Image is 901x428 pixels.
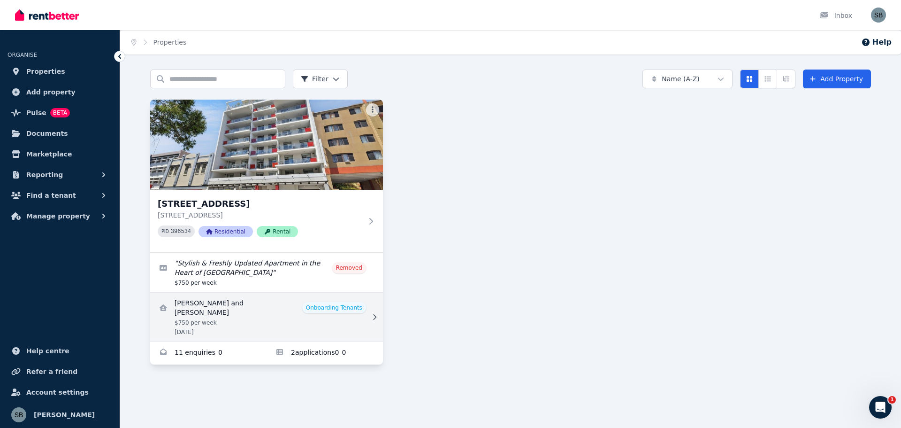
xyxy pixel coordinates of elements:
img: Sam Berrell [871,8,886,23]
button: Manage property [8,207,112,226]
a: Properties [153,39,187,46]
a: Refer a friend [8,362,112,381]
button: Help [861,37,892,48]
a: Documents [8,124,112,143]
button: Reporting [8,165,112,184]
a: Enquiries for 16/863-867 Wellington Street, West Perth [150,342,267,365]
span: Documents [26,128,68,139]
a: View details for Hoi Ying Chan and Sifan Cai [150,293,383,342]
h3: [STREET_ADDRESS] [158,197,362,210]
span: Account settings [26,387,89,398]
button: Expanded list view [777,70,795,88]
a: Properties [8,62,112,81]
span: Reporting [26,169,63,180]
span: Help centre [26,345,69,357]
button: Compact list view [758,70,777,88]
button: Filter [293,70,348,88]
span: Properties [26,66,65,77]
p: [STREET_ADDRESS] [158,210,362,220]
a: Marketplace [8,145,112,163]
div: Inbox [819,11,852,20]
span: Filter [301,74,328,84]
span: Marketplace [26,148,72,160]
span: Find a tenant [26,190,76,201]
span: 1 [888,396,896,404]
a: Edit listing: Stylish & Freshly Updated Apartment in the Heart of West Perth [150,253,383,292]
span: Name (A-Z) [662,74,700,84]
a: 16/863-867 Wellington Street, West Perth[STREET_ADDRESS][STREET_ADDRESS]PID 396534ResidentialRental [150,100,383,252]
a: Add Property [803,70,871,88]
a: PulseBETA [8,103,112,122]
span: ORGANISE [8,52,37,58]
span: Rental [257,226,298,237]
a: Help centre [8,342,112,360]
a: Applications for 16/863-867 Wellington Street, West Perth [267,342,383,365]
span: Add property [26,86,76,98]
img: 16/863-867 Wellington Street, West Perth [150,100,383,190]
span: BETA [50,108,70,117]
img: Sam Berrell [11,407,26,422]
button: Find a tenant [8,186,112,205]
span: Refer a friend [26,366,77,377]
a: Add property [8,83,112,101]
span: Manage property [26,210,90,222]
img: RentBetter [15,8,79,22]
nav: Breadcrumb [120,30,198,54]
span: [PERSON_NAME] [34,409,95,420]
code: 396534 [171,228,191,235]
button: More options [366,103,379,117]
span: Residential [199,226,253,237]
button: Name (A-Z) [642,70,733,88]
a: Account settings [8,383,112,402]
iframe: Intercom live chat [869,396,892,419]
button: Card view [740,70,759,88]
div: View options [740,70,795,88]
small: PID [161,229,169,234]
span: Pulse [26,107,46,118]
